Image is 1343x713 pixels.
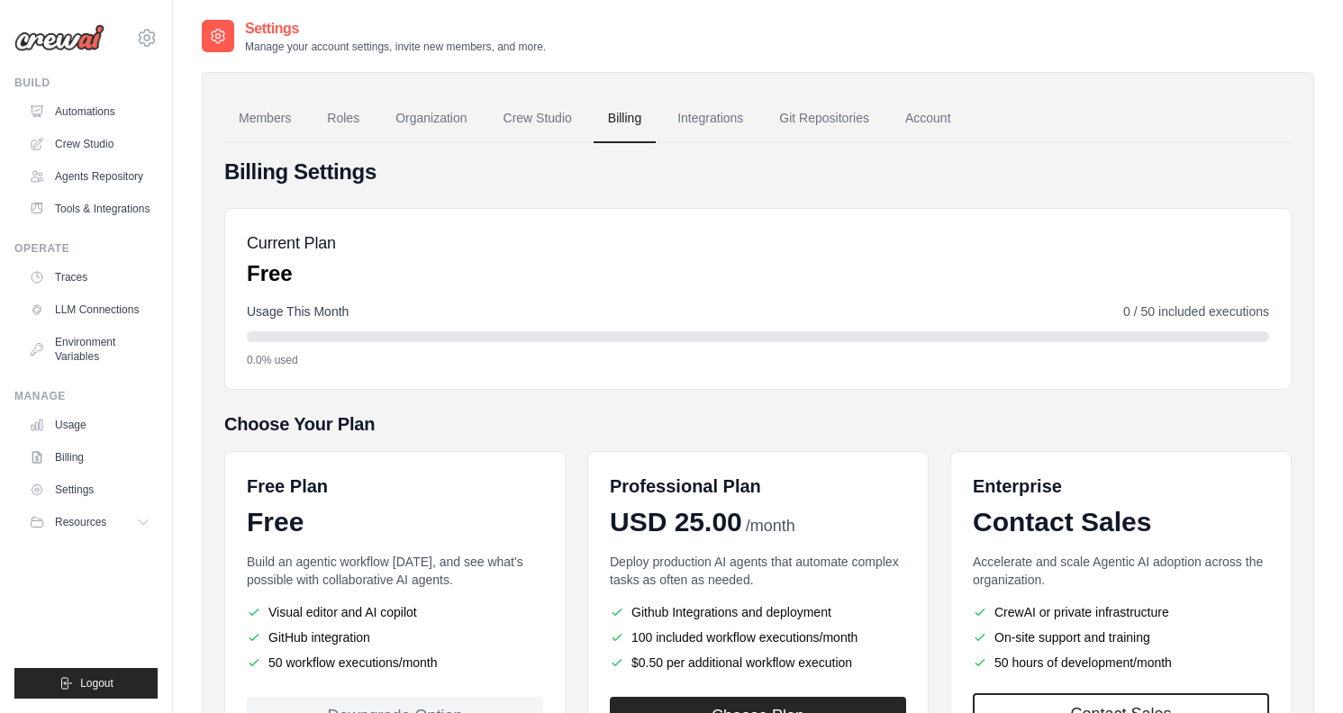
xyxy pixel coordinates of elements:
a: LLM Connections [22,295,158,324]
li: On-site support and training [973,628,1269,646]
span: Usage This Month [247,302,349,320]
span: Logout [80,676,113,690]
li: GitHub integration [247,628,543,646]
div: Manage [14,389,158,403]
a: Billing [594,95,656,143]
h6: Free Plan [247,474,328,499]
p: Accelerate and scale Agentic AI adoption across the organization. [973,553,1269,589]
button: Logout [14,668,158,699]
a: Git Repositories [765,95,884,143]
span: /month [746,514,795,538]
li: Visual editor and AI copilot [247,603,543,621]
li: 50 hours of development/month [973,654,1269,672]
a: Traces [22,263,158,292]
a: Crew Studio [22,130,158,158]
span: USD 25.00 [610,506,742,538]
h2: Settings [245,18,546,40]
li: 50 workflow executions/month [247,654,543,672]
a: Roles [313,95,374,143]
h6: Professional Plan [610,474,761,499]
span: 0 / 50 included executions [1123,302,1269,320]
a: Tools & Integrations [22,194,158,223]
p: Free [247,259,336,288]
a: Environment Variables [22,328,158,371]
a: Agents Repository [22,162,158,191]
a: Settings [22,475,158,504]
a: Crew Studio [489,95,586,143]
iframe: Chat Widget [1253,627,1343,713]
h5: Choose Your Plan [224,411,1292,437]
a: Usage [22,411,158,439]
p: Deploy production AI agents that automate complex tasks as often as needed. [610,553,906,589]
a: Account [891,95,966,143]
h4: Billing Settings [224,158,1292,186]
div: Build [14,76,158,90]
span: Resources [55,515,106,529]
li: CrewAI or private infrastructure [973,603,1269,621]
div: Contact Sales [973,506,1269,538]
a: Organization [381,95,481,143]
div: Free [247,506,543,538]
li: $0.50 per additional workflow execution [610,654,906,672]
li: Github Integrations and deployment [610,603,906,621]
a: Integrations [663,95,758,143]
button: Resources [22,508,158,537]
a: Members [224,95,305,143]
div: Operate [14,241,158,256]
h6: Enterprise [973,474,1269,499]
p: Manage your account settings, invite new members, and more. [245,40,546,54]
a: Automations [22,97,158,126]
img: Logo [14,24,104,51]
p: Build an agentic workflow [DATE], and see what's possible with collaborative AI agents. [247,553,543,589]
h5: Current Plan [247,230,336,256]
li: 100 included workflow executions/month [610,628,906,646]
span: 0.0% used [247,353,298,367]
a: Billing [22,443,158,472]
